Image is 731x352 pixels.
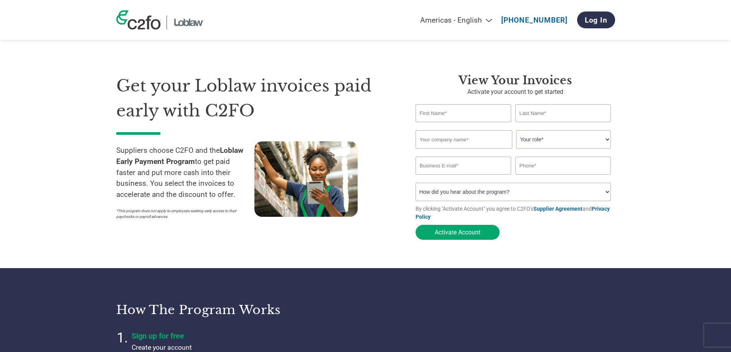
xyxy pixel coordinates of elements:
[416,123,512,127] div: Invalid first name or first name is too long
[116,208,247,219] p: *This program does not apply to employees seeking early access to their paychecks or payroll adva...
[515,123,611,127] div: Invalid last name or last name is too long
[515,104,611,122] input: Last Name*
[416,74,615,87] h3: View Your Invoices
[533,206,582,212] a: Supplier Agreement
[132,331,323,341] h4: Sign up for free
[501,16,568,25] a: [PHONE_NUMBER]
[254,141,358,217] img: supply chain worker
[116,302,356,318] h3: How the program works
[116,10,161,29] img: c2fo logo
[416,87,615,97] p: Activate your account to get started
[416,130,512,149] input: Your company name*
[416,225,500,240] button: Activate Account
[515,157,611,175] input: Phone*
[515,175,611,180] div: Inavlid Phone Number
[416,157,512,175] input: Invalid Email format
[116,74,393,123] h1: Get your Loblaw invoices paid early with C2FO
[416,175,512,180] div: Inavlid Email Address
[416,206,610,220] a: Privacy Policy
[516,130,611,149] select: Title/Role
[577,11,615,28] a: Log In
[416,149,611,154] div: Invalid company name or company name is too long
[116,146,243,166] strong: Loblaw Early Payment Program
[416,205,615,221] p: By clicking "Activate Account" you agree to C2FO's and
[173,15,205,29] img: Loblaw
[416,104,512,122] input: First Name*
[116,145,254,200] p: Suppliers choose C2FO and the to get paid faster and put more cash into their business. You selec...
